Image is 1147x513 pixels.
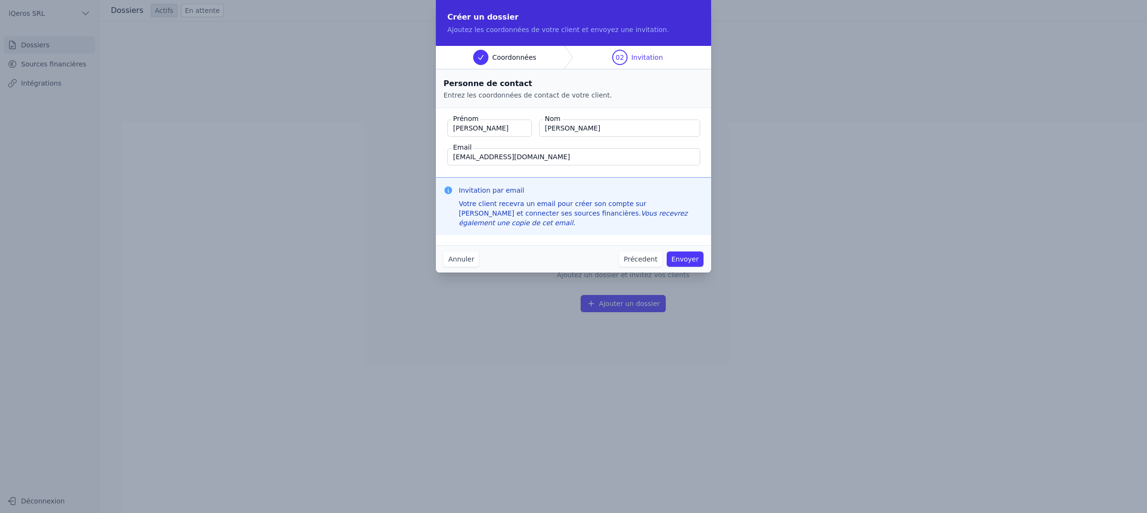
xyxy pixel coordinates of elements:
p: Ajoutez les coordonnées de votre client et envoyez une invitation. [447,25,700,34]
span: Invitation [631,53,663,62]
button: Précedent [619,251,662,267]
h2: Créer un dossier [447,11,700,23]
h3: Invitation par email [459,186,703,195]
h2: Personne de contact [444,77,703,90]
label: Prénom [451,114,480,123]
div: Votre client recevra un email pour créer son compte sur [PERSON_NAME] et connecter ses sources fi... [459,199,703,228]
em: Vous recevrez également une copie de cet email. [459,209,688,227]
button: Annuler [444,251,479,267]
button: Envoyer [667,251,703,267]
span: 02 [616,53,624,62]
span: Coordonnées [492,53,536,62]
p: Entrez les coordonnées de contact de votre client. [444,90,703,100]
label: Nom [543,114,563,123]
label: Email [451,142,474,152]
nav: Progress [436,46,711,69]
